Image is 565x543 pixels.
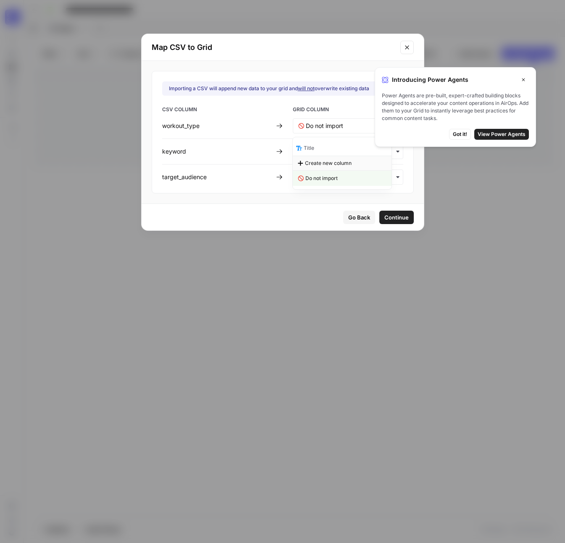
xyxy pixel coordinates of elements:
[382,74,529,85] div: Introducing Power Agents
[384,213,409,222] span: Continue
[293,106,403,115] span: GRID COLUMN
[382,92,529,122] span: Power Agents are pre-built, expert-crafted building blocks designed to accelerate your content op...
[169,85,369,92] div: Importing a CSV will append new data to your grid and overwrite existing data
[306,122,398,130] input: Do not import
[379,211,414,224] button: Continue
[474,129,529,140] button: View Power Agents
[304,144,314,152] span: Title
[343,211,375,224] button: Go Back
[478,131,526,138] span: View Power Agents
[453,131,467,138] span: Got it!
[449,129,471,140] button: Got it!
[298,85,315,91] u: will not
[152,42,395,53] h2: Map CSV to Grid
[400,41,414,54] button: Close modal
[305,159,352,167] span: Create new column
[162,106,273,115] span: CSV COLUMN
[162,122,273,130] div: workout_type
[162,147,273,156] div: keyword
[162,173,273,181] div: target_audience
[305,175,338,182] span: Do not import
[348,213,370,222] span: Go Back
